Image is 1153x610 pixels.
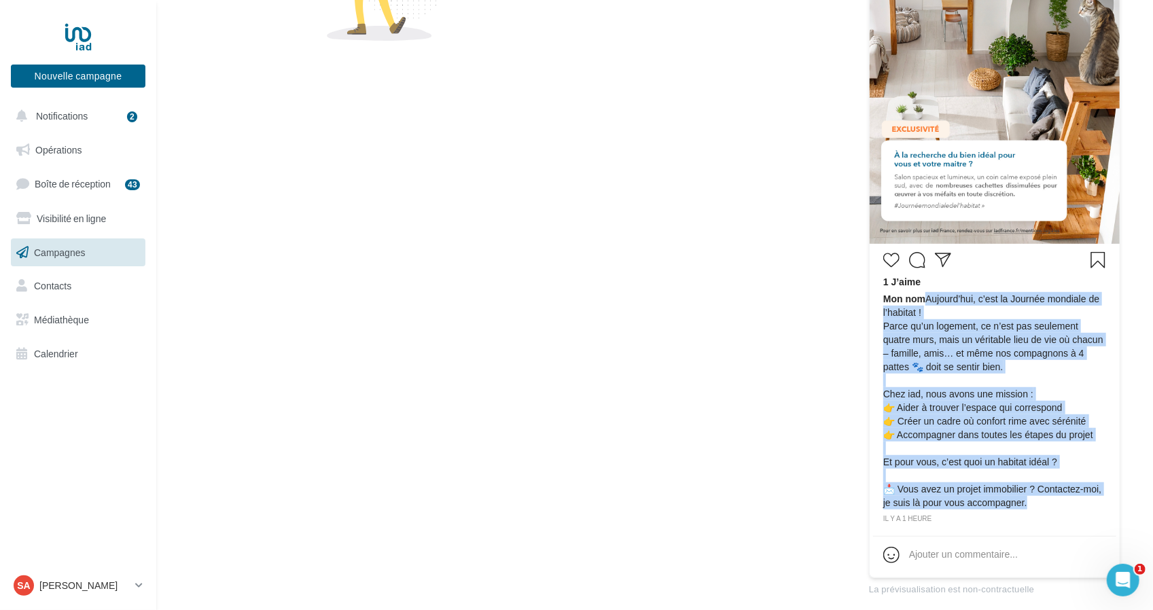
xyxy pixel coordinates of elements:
span: Médiathèque [34,314,89,325]
a: SA [PERSON_NAME] [11,573,145,598]
span: Aujourd’hui, c’est la Journée mondiale de l’habitat ! Parce qu’un logement, ce n’est pas seulemen... [883,292,1106,509]
p: [PERSON_NAME] [39,579,130,592]
div: 2 [127,111,137,122]
button: Notifications 2 [8,102,143,130]
svg: J’aime [883,252,900,268]
a: Médiathèque [8,306,148,334]
div: La prévisualisation est non-contractuelle [869,578,1120,596]
svg: Emoji [883,547,900,563]
span: Notifications [36,110,88,122]
span: Campagnes [34,246,86,257]
span: 1 [1135,564,1146,575]
span: Calendrier [34,348,78,359]
a: Calendrier [8,340,148,368]
a: Visibilité en ligne [8,204,148,233]
a: Opérations [8,136,148,164]
span: Mon nom [883,293,925,304]
button: Nouvelle campagne [11,65,145,88]
svg: Commenter [909,252,925,268]
iframe: Intercom live chat [1107,564,1139,596]
div: 43 [125,179,140,190]
span: Contacts [34,280,71,291]
span: Visibilité en ligne [37,213,106,224]
div: 1 J’aime [883,275,1106,292]
svg: Partager la publication [935,252,951,268]
span: SA [17,579,30,592]
span: Boîte de réception [35,178,111,190]
a: Boîte de réception43 [8,169,148,198]
a: Campagnes [8,238,148,267]
div: il y a 1 heure [883,513,1106,525]
div: Ajouter un commentaire... [909,548,1018,561]
span: Opérations [35,144,82,156]
svg: Enregistrer [1090,252,1106,268]
a: Contacts [8,272,148,300]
